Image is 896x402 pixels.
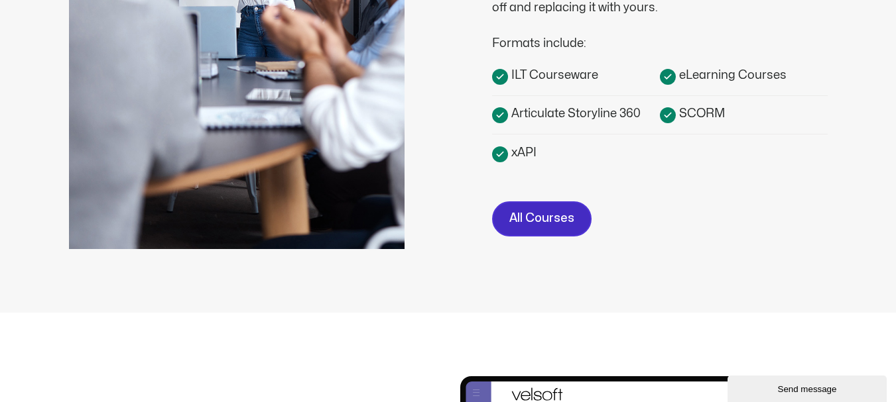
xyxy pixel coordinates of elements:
div: Formats include: [492,17,810,52]
span: All Courses [509,209,574,228]
a: ILT Courseware [492,66,660,85]
span: Articulate Storyline 360 [508,105,641,123]
span: eLearning Courses [676,66,787,84]
span: ILT Courseware [508,66,598,84]
iframe: chat widget [728,373,889,402]
span: SCORM [676,105,725,123]
a: SCORM [660,104,828,123]
a: All Courses [492,201,592,236]
span: xAPI [508,144,537,162]
a: Articulate Storyline 360 [492,104,660,123]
